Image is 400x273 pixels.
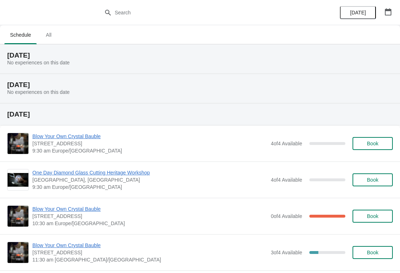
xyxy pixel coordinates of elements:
[353,210,393,223] button: Book
[350,10,366,15] span: [DATE]
[32,256,267,263] span: 11:30 am [GEOGRAPHIC_DATA]/[GEOGRAPHIC_DATA]
[8,133,28,154] img: Blow Your Own Crystal Bauble | Cumbria Crystal, Canal Street, Ulverston LA12 7LB, UK | 9:30 am Eu...
[32,249,267,256] span: [STREET_ADDRESS]
[8,242,28,263] img: Blow Your Own Crystal Bauble | Cumbria Crystal, Canal Street, Ulverston LA12 7LB, UK | 11:30 am E...
[340,6,376,19] button: [DATE]
[271,250,302,255] span: 3 of 4 Available
[353,173,393,186] button: Book
[7,52,393,59] h2: [DATE]
[32,213,267,220] span: [STREET_ADDRESS]
[32,169,267,176] span: One Day Diamond Glass Cutting Heritage Workshop
[271,213,302,219] span: 0 of 4 Available
[32,220,267,227] span: 10:30 am Europe/[GEOGRAPHIC_DATA]
[353,137,393,150] button: Book
[367,177,378,183] span: Book
[353,246,393,259] button: Book
[8,206,28,227] img: Blow Your Own Crystal Bauble | Cumbria Crystal, Canal Street, Ulverston LA12 7LB, UK | 10:30 am E...
[32,133,267,140] span: Blow Your Own Crystal Bauble
[32,205,267,213] span: Blow Your Own Crystal Bauble
[4,28,37,41] span: Schedule
[8,173,28,187] img: One Day Diamond Glass Cutting Heritage Workshop | Cumbria, UK | 9:30 am Europe/London
[271,177,302,183] span: 4 of 4 Available
[32,183,267,191] span: 9:30 am Europe/[GEOGRAPHIC_DATA]
[32,176,267,183] span: [GEOGRAPHIC_DATA], [GEOGRAPHIC_DATA]
[32,140,267,147] span: [STREET_ADDRESS]
[7,81,393,88] h2: [DATE]
[114,6,300,19] input: Search
[271,141,302,146] span: 4 of 4 Available
[7,60,70,65] span: No experiences on this date
[7,89,70,95] span: No experiences on this date
[40,28,58,41] span: All
[367,213,378,219] span: Book
[32,147,267,154] span: 9:30 am Europe/[GEOGRAPHIC_DATA]
[7,111,393,118] h2: [DATE]
[367,250,378,255] span: Book
[367,141,378,146] span: Book
[32,242,267,249] span: Blow Your Own Crystal Bauble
